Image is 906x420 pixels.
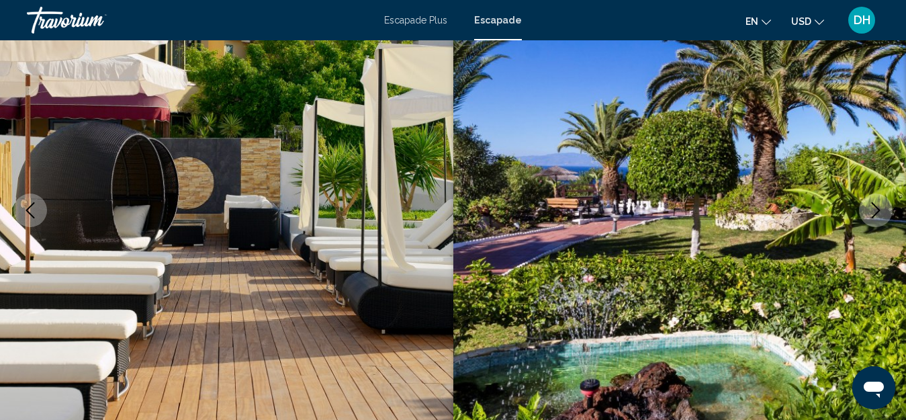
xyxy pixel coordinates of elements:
iframe: Buton lansare fereastră mesagerie [852,366,895,409]
button: Schimbați limba [745,11,771,31]
font: USD [791,16,811,27]
a: Travorium [27,7,371,34]
a: Escapade Plus [384,15,447,26]
button: Next image [859,194,893,227]
button: Meniu utilizator [844,6,879,34]
font: en [745,16,758,27]
button: Previous image [13,194,47,227]
button: Schimbați moneda [791,11,824,31]
a: Escapade [474,15,522,26]
font: DH [854,13,870,27]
